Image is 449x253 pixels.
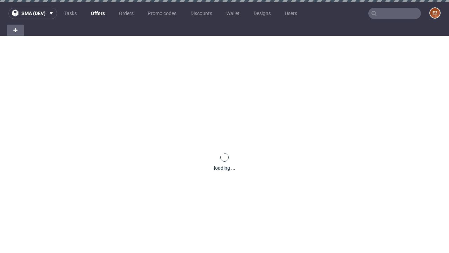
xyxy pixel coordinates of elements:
[222,8,244,19] a: Wallet
[214,164,235,171] div: loading ...
[186,8,216,19] a: Discounts
[281,8,301,19] a: Users
[430,8,440,18] figcaption: e2
[21,11,46,16] span: sma (dev)
[8,8,57,19] button: sma (dev)
[60,8,81,19] a: Tasks
[143,8,181,19] a: Promo codes
[115,8,138,19] a: Orders
[87,8,109,19] a: Offers
[249,8,275,19] a: Designs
